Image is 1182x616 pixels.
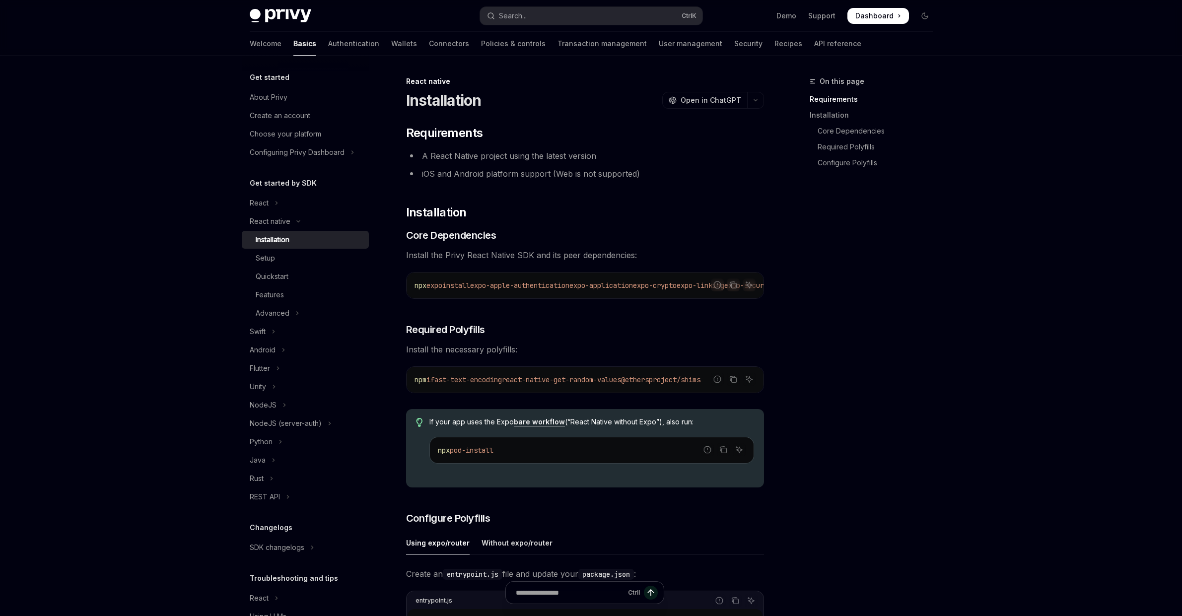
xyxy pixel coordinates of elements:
[242,359,369,377] button: Toggle Flutter section
[250,381,266,393] div: Unity
[256,307,289,319] div: Advanced
[256,271,288,282] div: Quickstart
[406,76,764,86] div: React native
[814,32,861,56] a: API reference
[242,451,369,469] button: Toggle Java section
[774,32,802,56] a: Recipes
[429,417,754,427] span: If your app uses the Expo (“React Native without Expo”), also run:
[250,522,292,534] h5: Changelogs
[499,10,527,22] div: Search...
[426,375,430,384] span: i
[242,539,369,556] button: Toggle SDK changelogs section
[810,123,941,139] a: Core Dependencies
[406,91,482,109] h1: Installation
[406,567,764,581] span: Create an file and update your :
[659,32,722,56] a: User management
[250,454,266,466] div: Java
[250,110,310,122] div: Create an account
[242,378,369,396] button: Toggle Unity section
[717,443,730,456] button: Copy the contents from the code block
[480,7,702,25] button: Open search
[242,107,369,125] a: Create an account
[682,12,696,20] span: Ctrl K
[733,443,746,456] button: Ask AI
[415,375,426,384] span: npm
[406,167,764,181] li: iOS and Android platform support (Web is not supported)
[701,443,714,456] button: Report incorrect code
[242,143,369,161] button: Toggle Configuring Privy Dashboard section
[820,75,864,87] span: On this page
[406,228,496,242] span: Core Dependencies
[250,473,264,484] div: Rust
[406,323,485,337] span: Required Polyfills
[416,418,423,427] svg: Tip
[847,8,909,24] a: Dashboard
[406,248,764,262] span: Install the Privy React Native SDK and its peer dependencies:
[242,488,369,506] button: Toggle REST API section
[450,446,493,455] span: pod-install
[242,341,369,359] button: Toggle Android section
[810,155,941,171] a: Configure Polyfills
[406,342,764,356] span: Install the necessary polyfills:
[250,491,280,503] div: REST API
[250,417,322,429] div: NodeJS (server-auth)
[250,9,311,23] img: dark logo
[426,281,442,290] span: expo
[470,281,569,290] span: expo-apple-authentication
[724,281,792,290] span: expo-secure-store
[406,205,467,220] span: Installation
[644,586,658,600] button: Send message
[250,71,289,83] h5: Get started
[242,414,369,432] button: Toggle NodeJS (server-auth) section
[250,177,317,189] h5: Get started by SDK
[242,323,369,341] button: Toggle Swift section
[242,125,369,143] a: Choose your platform
[621,375,700,384] span: @ethersproject/shims
[917,8,933,24] button: Toggle dark mode
[406,531,470,554] div: Using expo/router
[242,396,369,414] button: Toggle NodeJS section
[734,32,763,56] a: Security
[727,373,740,386] button: Copy the contents from the code block
[662,92,747,109] button: Open in ChatGPT
[578,569,634,580] code: package.json
[250,128,321,140] div: Choose your platform
[250,146,345,158] div: Configuring Privy Dashboard
[808,11,835,21] a: Support
[242,212,369,230] button: Toggle React native section
[438,446,450,455] span: npx
[293,32,316,56] a: Basics
[250,436,273,448] div: Python
[569,281,633,290] span: expo-application
[242,88,369,106] a: About Privy
[250,362,270,374] div: Flutter
[443,569,502,580] code: entrypoint.js
[514,417,565,426] a: bare workflow
[482,531,553,554] div: Without expo/router
[743,373,756,386] button: Ask AI
[430,375,502,384] span: fast-text-encoding
[711,373,724,386] button: Report incorrect code
[250,91,287,103] div: About Privy
[242,470,369,487] button: Toggle Rust section
[406,149,764,163] li: A React Native project using the latest version
[242,304,369,322] button: Toggle Advanced section
[391,32,417,56] a: Wallets
[250,326,266,338] div: Swift
[242,268,369,285] a: Quickstart
[242,433,369,451] button: Toggle Python section
[250,592,269,604] div: React
[242,589,369,607] button: Toggle React section
[250,344,276,356] div: Android
[250,32,281,56] a: Welcome
[481,32,546,56] a: Policies & controls
[250,215,290,227] div: React native
[242,249,369,267] a: Setup
[681,95,741,105] span: Open in ChatGPT
[502,375,621,384] span: react-native-get-random-values
[855,11,894,21] span: Dashboard
[776,11,796,21] a: Demo
[810,107,941,123] a: Installation
[406,125,483,141] span: Requirements
[242,286,369,304] a: Features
